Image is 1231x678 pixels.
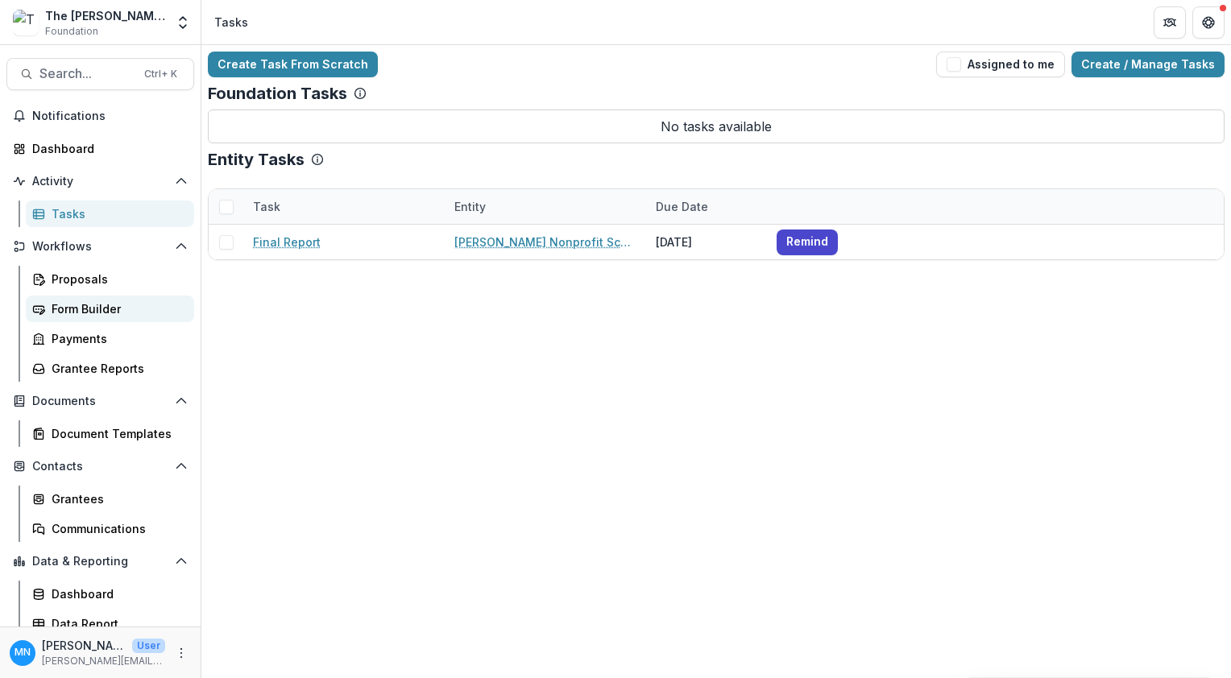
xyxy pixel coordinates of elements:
a: Form Builder [26,296,194,322]
a: Create / Manage Tasks [1071,52,1225,77]
a: Document Templates [26,420,194,447]
div: Form Builder [52,300,181,317]
div: [DATE] [646,225,767,259]
button: Partners [1154,6,1186,39]
div: Task [243,198,290,215]
a: Tasks [26,201,194,227]
p: User [132,639,165,653]
div: Due Date [646,189,767,224]
a: Proposals [26,266,194,292]
button: Open Activity [6,168,194,194]
button: Open entity switcher [172,6,194,39]
button: Get Help [1192,6,1225,39]
span: Workflows [32,240,168,254]
p: Entity Tasks [208,150,305,169]
nav: breadcrumb [208,10,255,34]
div: Entity [445,198,495,215]
button: Open Data & Reporting [6,548,194,574]
div: Data Report [52,615,181,632]
div: Entity [445,189,646,224]
a: Payments [26,325,194,352]
a: Data Report [26,610,194,637]
a: Final Report [253,234,321,250]
button: Assigned to me [936,52,1065,77]
span: Contacts [32,460,168,473]
button: Search... [6,58,194,90]
div: Tasks [52,205,181,222]
a: Dashboard [26,581,194,607]
span: Activity [32,175,168,188]
div: Communications [52,520,181,537]
div: Grantees [52,490,181,507]
a: Create Task From Scratch [208,52,378,77]
a: [PERSON_NAME] Nonprofit School [454,234,636,250]
a: Dashboard [6,135,194,162]
button: Open Workflows [6,234,194,259]
span: Documents [32,395,168,408]
a: Grantees [26,486,194,512]
div: Document Templates [52,425,181,442]
div: Tasks [214,14,248,31]
button: Notifications [6,103,194,129]
p: [PERSON_NAME][EMAIL_ADDRESS][DOMAIN_NAME] [42,654,165,668]
div: Mona Nicholas [15,647,31,658]
button: Remind [777,229,838,255]
div: Grantee Reports [52,360,181,377]
div: Task [243,189,445,224]
div: The [PERSON_NAME] and [PERSON_NAME] Foundation Workflow Sandbox [45,7,165,24]
div: Dashboard [52,585,181,602]
div: Payments [52,330,181,347]
img: The Carol and James Collins Foundation Workflow Sandbox [13,10,39,35]
button: Open Contacts [6,453,194,479]
div: Due Date [646,198,718,215]
p: Foundation Tasks [208,84,347,103]
p: [PERSON_NAME] [42,637,126,654]
span: Notifications [32,110,188,123]
p: No tasks available [208,110,1225,143]
span: Foundation [45,24,98,39]
a: Grantee Reports [26,355,194,382]
div: Ctrl + K [141,65,180,83]
div: Dashboard [32,140,181,157]
div: Proposals [52,271,181,287]
span: Data & Reporting [32,555,168,568]
button: More [172,643,191,663]
a: Communications [26,515,194,542]
span: Search... [39,66,135,81]
button: Open Documents [6,388,194,414]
